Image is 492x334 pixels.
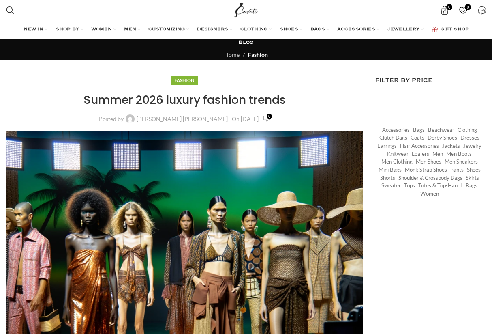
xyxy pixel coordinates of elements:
a: Totes & Top-Handle Bags (361 items) [418,182,477,190]
span: NEW IN [24,26,43,33]
a: CLOTHING [240,22,272,38]
div: My Wishlist [455,2,471,18]
span: 0 [446,4,452,10]
a: Dresses (9,345 items) [460,134,479,142]
span: CUSTOMIZING [148,26,185,33]
a: Fashion [175,78,194,83]
a: NEW IN [24,22,47,38]
a: Site logo [233,6,260,13]
a: Clutch Bags (155 items) [379,134,407,142]
a: Men (1,906 items) [432,150,443,158]
a: Home [224,51,240,58]
a: Tops (2,734 items) [404,182,415,190]
span: ACCESSORIES [337,26,375,33]
a: Shoes (294 items) [467,166,481,174]
a: Search [2,2,18,18]
img: GiftBag [432,27,438,32]
a: Beachwear (431 items) [428,126,454,134]
a: Bags (1,749 items) [413,126,425,134]
a: Pants (1,281 items) [450,166,464,174]
a: Earrings (185 items) [377,142,397,150]
a: Mini Bags (369 items) [379,166,402,174]
a: Men Boots (296 items) [446,150,472,158]
span: SHOP BY [56,26,79,33]
img: author-avatar [126,114,135,123]
h1: Summer 2026 luxury fashion trends [6,92,363,108]
a: Accessories (745 items) [382,126,410,134]
a: Clothing (17,479 items) [458,126,477,134]
div: Main navigation [2,22,490,38]
a: Men Clothing (418 items) [381,158,413,166]
a: ACCESSORIES [337,22,379,38]
a: Jackets (1,108 items) [442,142,460,150]
a: GIFT SHOP [432,22,469,38]
a: CUSTOMIZING [148,22,189,38]
a: Shoulder & Crossbody Bags (675 items) [398,174,462,182]
a: Monk strap shoes (262 items) [405,166,447,174]
a: Coats (375 items) [411,134,424,142]
span: 0 [267,114,272,119]
span: MEN [124,26,136,33]
a: Derby shoes (233 items) [428,134,457,142]
a: JEWELLERY [387,22,424,38]
a: WOMEN [91,22,116,38]
a: Men Sneakers (154 items) [445,158,478,166]
a: 0 [455,2,471,18]
a: Fashion [248,51,268,58]
span: WOMEN [91,26,112,33]
a: [PERSON_NAME] [PERSON_NAME] [137,116,228,122]
a: Women (20,739 items) [420,190,439,198]
a: MEN [124,22,140,38]
a: Shorts (286 items) [380,174,395,182]
a: DESIGNERS [197,22,232,38]
span: BAGS [310,26,325,33]
span: DESIGNERS [197,26,228,33]
a: Hair Accessories (245 items) [400,142,439,150]
a: 0 [436,2,453,18]
time: On [DATE] [232,115,259,122]
a: Men Shoes (1,372 items) [416,158,441,166]
span: 0 [465,4,471,10]
a: 0 [263,114,270,123]
a: BAGS [310,22,329,38]
span: SHOES [280,26,298,33]
span: JEWELLERY [387,26,419,33]
span: CLOTHING [240,26,267,33]
a: Jewelry (409 items) [463,142,481,150]
span: Posted by [99,116,124,122]
a: Knitwear (437 items) [387,150,409,158]
a: SHOP BY [56,22,83,38]
span: GIFT SHOP [441,26,469,33]
a: SHOES [280,22,302,38]
a: Skirts (969 items) [466,174,479,182]
h3: Filter by price [375,76,486,85]
a: Loafers (193 items) [412,150,429,158]
h3: Blog [238,39,253,46]
a: Sweater (219 items) [381,182,401,190]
